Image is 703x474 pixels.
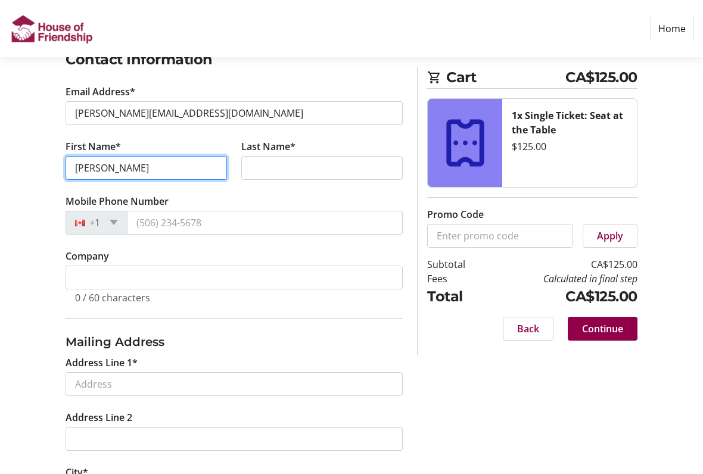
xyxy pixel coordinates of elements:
[503,317,553,341] button: Back
[651,17,693,40] a: Home
[66,333,403,351] h3: Mailing Address
[597,229,623,243] span: Apply
[66,85,135,99] label: Email Address*
[488,257,637,272] td: CA$125.00
[66,410,132,425] label: Address Line 2
[427,272,488,286] td: Fees
[10,5,94,52] img: House of Friendship's Logo
[565,67,637,88] span: CA$125.00
[568,317,637,341] button: Continue
[488,286,637,307] td: CA$125.00
[488,272,637,286] td: Calculated in final step
[66,249,109,263] label: Company
[583,224,637,248] button: Apply
[66,372,403,396] input: Address
[582,322,623,336] span: Continue
[446,67,565,88] span: Cart
[427,224,573,248] input: Enter promo code
[66,139,121,154] label: First Name*
[66,355,138,370] label: Address Line 1*
[427,207,484,222] label: Promo Code
[517,322,539,336] span: Back
[427,286,488,307] td: Total
[512,139,627,154] div: $125.00
[241,139,295,154] label: Last Name*
[127,211,403,235] input: (506) 234-5678
[66,194,169,208] label: Mobile Phone Number
[512,109,623,136] strong: 1x Single Ticket: Seat at the Table
[427,257,488,272] td: Subtotal
[75,291,150,304] tr-character-limit: 0 / 60 characters
[66,49,403,70] h2: Contact Information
